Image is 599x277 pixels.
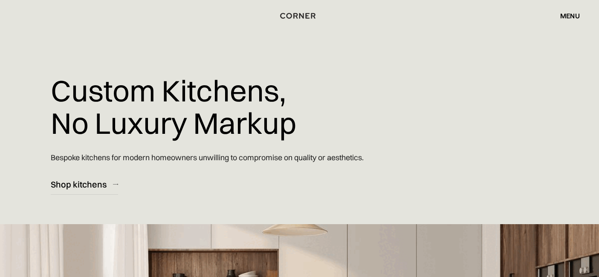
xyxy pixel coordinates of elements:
[51,179,107,190] div: Shop kitchens
[51,145,364,170] p: Bespoke kitchens for modern homeowners unwilling to compromise on quality or aesthetics.
[279,10,321,21] a: home
[51,68,296,145] h1: Custom Kitchens, No Luxury Markup
[552,9,580,23] div: menu
[560,12,580,19] div: menu
[51,174,118,195] a: Shop kitchens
